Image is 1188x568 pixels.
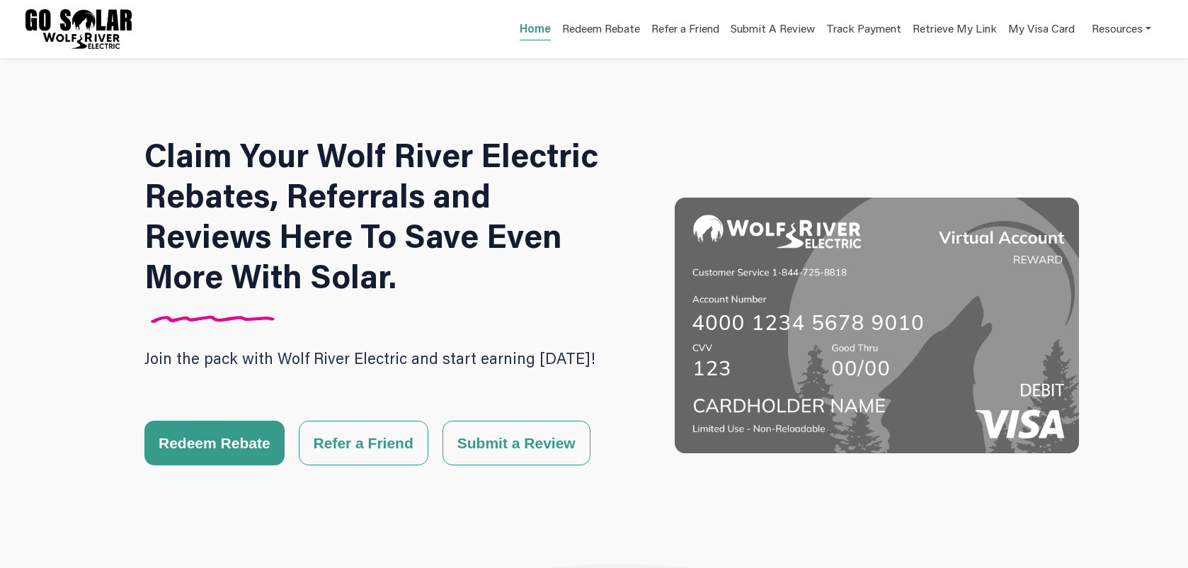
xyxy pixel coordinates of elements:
[651,21,719,41] a: Refer a Friend
[299,421,428,465] button: Refer a Friend
[826,21,901,41] a: Track Payment
[520,21,551,40] a: Home
[1008,14,1075,43] a: My Visa Card
[144,315,280,323] img: Divider
[144,421,285,465] button: Redeem Rebate
[731,21,815,41] a: Submit A Review
[1092,14,1151,43] a: Resources
[442,421,590,465] button: Submit a Review
[144,343,625,374] p: Join the pack with Wolf River Electric and start earning [DATE]!
[913,21,997,41] a: Retrieve My Link
[562,21,640,41] a: Redeem Rebate
[675,135,1079,516] img: Wolf River Electric Hero
[25,9,132,49] img: Program logo
[144,135,625,296] h1: Claim Your Wolf River Electric Rebates, Referrals and Reviews Here To Save Even More With Solar.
